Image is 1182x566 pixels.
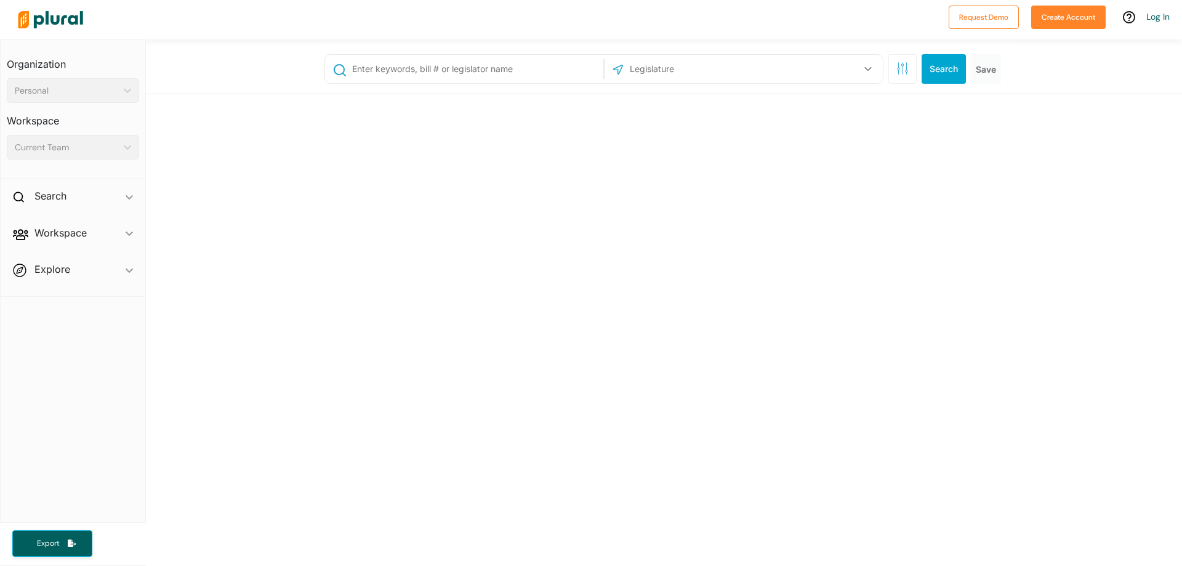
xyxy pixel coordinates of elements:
[896,62,909,73] span: Search Filters
[922,54,966,84] button: Search
[15,84,119,97] div: Personal
[351,57,600,81] input: Enter keywords, bill # or legislator name
[949,6,1019,29] button: Request Demo
[7,103,139,130] h3: Workspace
[1031,6,1106,29] button: Create Account
[12,530,92,557] button: Export
[971,54,1001,84] button: Save
[34,189,66,203] h2: Search
[949,10,1019,23] a: Request Demo
[1146,11,1170,22] a: Log In
[629,57,760,81] input: Legislature
[7,46,139,73] h3: Organization
[1031,10,1106,23] a: Create Account
[15,141,119,154] div: Current Team
[28,538,68,549] span: Export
